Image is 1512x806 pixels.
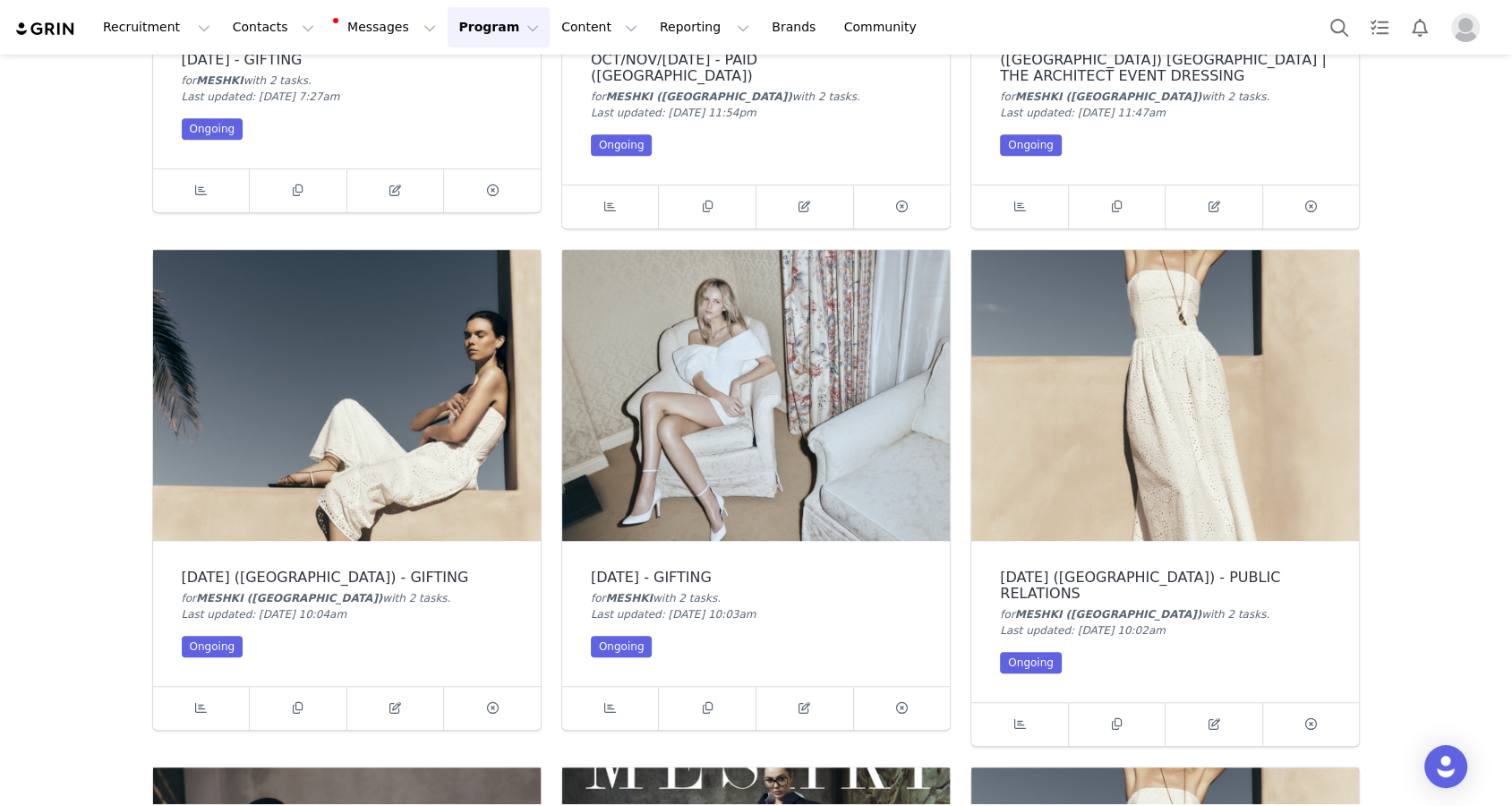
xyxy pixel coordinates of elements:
span: MESHKI ([GEOGRAPHIC_DATA]) [196,592,382,604]
img: SEPTEMBER 25 - GIFTING [562,250,950,541]
div: [DATE] - GIFTING [591,570,921,586]
div: Ongoing [182,636,243,657]
button: Recruitment [92,7,221,47]
div: [DATE] - GIFTING [182,52,512,68]
button: Search [1320,7,1359,47]
a: Brands [761,7,832,47]
img: grin logo [14,21,77,38]
img: placeholder-profile.jpg [1451,13,1480,42]
span: MESHKI [196,74,243,87]
div: for with 2 task . [591,590,921,606]
span: s [1260,90,1266,103]
span: s [303,74,308,87]
div: for with 2 task . [591,89,921,105]
div: [DATE] ([GEOGRAPHIC_DATA]) - GIFTING [182,570,512,586]
div: OCT/NOV/[DATE] - PAID ([GEOGRAPHIC_DATA]) [591,52,921,84]
a: Tasks [1360,7,1399,47]
span: s [1260,608,1266,621]
button: Contacts [222,7,325,47]
div: Ongoing [1000,134,1062,156]
div: for with 2 task . [182,590,512,606]
div: for with 2 task . [1000,606,1330,622]
div: Last updated: [DATE] 10:03am [591,606,921,622]
div: Ongoing [591,134,653,156]
div: Ongoing [182,118,243,140]
div: Last updated: [DATE] 10:02am [1000,622,1330,639]
button: Content [551,7,648,47]
span: s [441,592,447,604]
span: MESHKI ([GEOGRAPHIC_DATA]) [1015,90,1201,103]
button: Notifications [1400,7,1439,47]
span: MESHKI [605,592,653,604]
img: SEPTEMBER 25 (USA) - GIFTING [153,250,541,541]
div: ([GEOGRAPHIC_DATA]) [GEOGRAPHIC_DATA] | THE ARCHITECT EVENT DRESSING [1000,52,1330,84]
span: MESHKI ([GEOGRAPHIC_DATA]) [1015,608,1201,621]
button: Messages [326,7,447,47]
img: SEPTEMBER 25 (USA) - PUBLIC RELATIONS [971,250,1359,541]
div: Last updated: [DATE] 7:27am [182,89,512,105]
div: [DATE] ([GEOGRAPHIC_DATA]) - PUBLIC RELATIONS [1000,570,1330,602]
div: Ongoing [1000,652,1062,673]
div: for with 2 task . [1000,89,1330,105]
div: Ongoing [591,636,653,657]
span: s [712,592,717,604]
div: Last updated: [DATE] 10:04am [182,606,512,622]
span: s [851,90,857,103]
div: Last updated: [DATE] 11:54pm [591,105,921,121]
a: Community [833,7,935,47]
div: Last updated: [DATE] 11:47am [1000,105,1330,121]
span: MESHKI ([GEOGRAPHIC_DATA]) [605,90,791,103]
button: Profile [1440,13,1498,42]
div: Open Intercom Messenger [1424,745,1467,788]
div: for with 2 task . [182,73,512,89]
button: Program [448,7,550,47]
button: Reporting [649,7,760,47]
